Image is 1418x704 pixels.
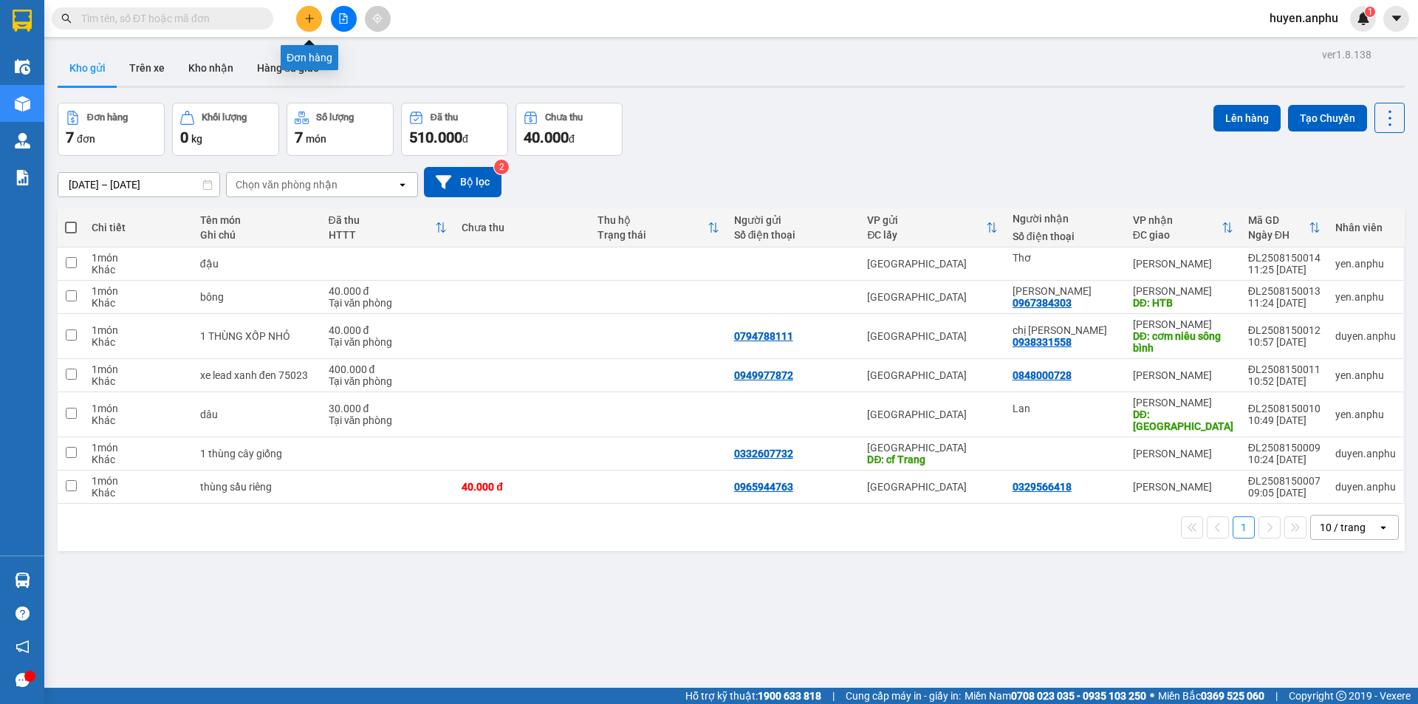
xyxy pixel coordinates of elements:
[321,208,455,247] th: Toggle SortBy
[1013,213,1118,225] div: Người nhận
[245,50,331,86] button: Hàng đã giao
[867,454,997,465] div: DĐ: cf Trang
[860,208,1004,247] th: Toggle SortBy
[1133,229,1222,241] div: ĐC giao
[15,96,30,112] img: warehouse-icon
[1133,330,1233,354] div: DĐ: cơm niêu sông bình
[965,688,1146,704] span: Miền Nam
[832,688,835,704] span: |
[1335,409,1396,420] div: yen.anphu
[597,214,707,226] div: Thu hộ
[1248,442,1321,454] div: ĐL2508150009
[16,640,30,654] span: notification
[1357,12,1370,25] img: icon-new-feature
[177,50,245,86] button: Kho nhận
[1133,409,1233,432] div: DĐ: MN
[1258,9,1350,27] span: huyen.anphu
[1201,690,1264,702] strong: 0369 525 060
[200,330,314,342] div: 1 THÙNG XỐP NHỎ
[92,375,185,387] div: Khác
[524,129,569,146] span: 40.000
[597,229,707,241] div: Trạng thái
[1383,6,1409,32] button: caret-down
[1248,297,1321,309] div: 11:24 [DATE]
[590,208,726,247] th: Toggle SortBy
[58,50,117,86] button: Kho gửi
[329,229,436,241] div: HTTT
[329,297,448,309] div: Tại văn phòng
[16,606,30,621] span: question-circle
[1335,291,1396,303] div: yen.anphu
[1133,481,1233,493] div: [PERSON_NAME]
[200,409,314,420] div: dâu
[867,229,985,241] div: ĐC lấy
[1320,520,1366,535] div: 10 / trang
[569,133,575,145] span: đ
[1241,208,1328,247] th: Toggle SortBy
[92,414,185,426] div: Khác
[92,403,185,414] div: 1 món
[758,690,821,702] strong: 1900 633 818
[1335,481,1396,493] div: duyen.anphu
[287,103,394,156] button: Số lượng7món
[92,363,185,375] div: 1 món
[685,688,821,704] span: Hỗ trợ kỹ thuật:
[15,573,30,588] img: warehouse-icon
[867,214,985,226] div: VP gửi
[1335,222,1396,233] div: Nhân viên
[81,10,256,27] input: Tìm tên, số ĐT hoặc mã đơn
[1133,369,1233,381] div: [PERSON_NAME]
[867,369,997,381] div: [GEOGRAPHIC_DATA]
[372,13,383,24] span: aim
[1011,690,1146,702] strong: 0708 023 035 - 0935 103 250
[1013,369,1072,381] div: 0848000728
[867,409,997,420] div: [GEOGRAPHIC_DATA]
[1013,324,1118,336] div: chị huyền
[200,229,314,241] div: Ghi chú
[1248,252,1321,264] div: ĐL2508150014
[329,414,448,426] div: Tại văn phòng
[1133,214,1222,226] div: VP nhận
[58,173,219,196] input: Select a date range.
[1248,214,1309,226] div: Mã GD
[1133,397,1233,409] div: [PERSON_NAME]
[92,487,185,499] div: Khác
[1248,363,1321,375] div: ĐL2508150011
[1322,47,1371,63] div: ver 1.8.138
[1288,105,1367,131] button: Tạo Chuyến
[202,112,247,123] div: Khối lượng
[16,673,30,687] span: message
[77,133,95,145] span: đơn
[867,330,997,342] div: [GEOGRAPHIC_DATA]
[431,112,458,123] div: Đã thu
[92,285,185,297] div: 1 món
[329,336,448,348] div: Tại văn phòng
[545,112,583,123] div: Chưa thu
[1158,688,1264,704] span: Miền Bắc
[365,6,391,32] button: aim
[1133,297,1233,309] div: DĐ: HTB
[734,448,793,459] div: 0332607732
[1365,7,1375,17] sup: 1
[1248,285,1321,297] div: ĐL2508150013
[1248,324,1321,336] div: ĐL2508150012
[15,133,30,148] img: warehouse-icon
[200,258,314,270] div: đậu
[316,112,354,123] div: Số lượng
[1133,258,1233,270] div: [PERSON_NAME]
[1248,336,1321,348] div: 10:57 [DATE]
[329,375,448,387] div: Tại văn phòng
[329,285,448,297] div: 40.000 đ
[200,369,314,381] div: xe lead xanh đen 75023
[1126,208,1241,247] th: Toggle SortBy
[734,214,853,226] div: Người gửi
[92,475,185,487] div: 1 món
[15,170,30,185] img: solution-icon
[61,13,72,24] span: search
[1335,448,1396,459] div: duyen.anphu
[1248,454,1321,465] div: 10:24 [DATE]
[462,133,468,145] span: đ
[180,129,188,146] span: 0
[1377,522,1389,533] svg: open
[867,481,997,493] div: [GEOGRAPHIC_DATA]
